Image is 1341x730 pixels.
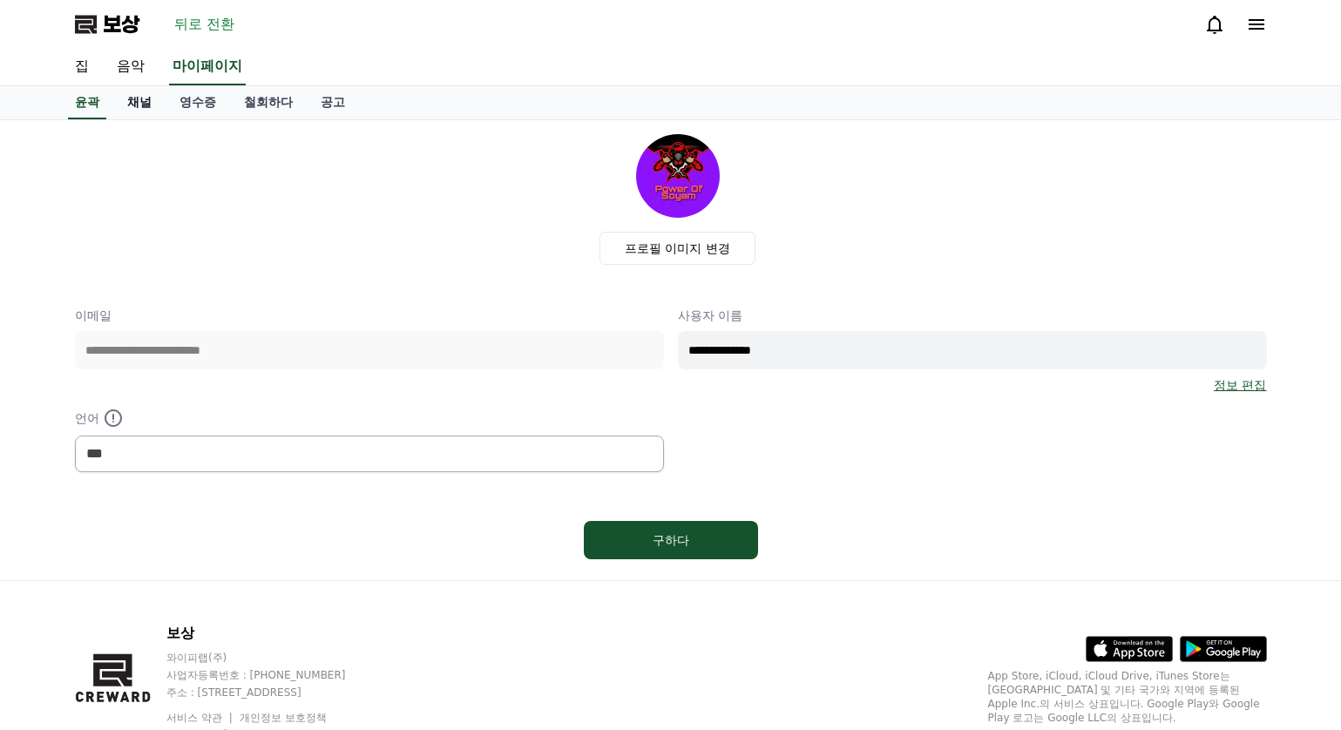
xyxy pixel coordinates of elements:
font: 정보 편집 [1214,378,1266,392]
font: 프로필 이미지 변경 [625,241,730,255]
font: 윤곽 [75,95,99,109]
font: 사용자 이름 [678,308,742,322]
font: 영수증 [179,95,216,109]
font: 보상 [103,12,139,37]
font: 철회하다 [244,95,293,109]
font: 채널 [127,95,152,109]
a: 채널 [113,86,166,119]
font: 구하다 [653,533,689,547]
font: 공고 [321,95,345,109]
a: 집 [61,49,103,85]
font: 집 [75,57,89,74]
font: 뒤로 전환 [174,16,234,32]
font: 음악 [117,57,145,74]
font: 언어 [75,411,99,425]
font: App Store, iCloud, iCloud Drive, iTunes Store는 [GEOGRAPHIC_DATA] 및 기타 국가와 지역에 등록된 Apple Inc.의 서비스... [988,670,1260,724]
a: 영수증 [166,86,230,119]
font: 사업자등록번호 : [PHONE_NUMBER] [166,669,346,681]
button: 뒤로 전환 [167,10,241,38]
a: 음악 [103,49,159,85]
a: 윤곽 [68,86,106,119]
a: 공고 [307,86,359,119]
a: 마이페이지 [169,49,246,85]
font: 보상 [166,625,194,641]
a: 정보 편집 [1214,376,1266,394]
a: 서비스 약관 [166,712,235,724]
font: 이메일 [75,308,112,322]
img: 프로필 이미지 [636,134,720,218]
font: 와이피랩(주) [166,652,227,664]
a: 보상 [75,10,139,38]
a: 개인정보 보호정책 [240,712,327,724]
button: 구하다 [584,521,758,559]
font: 서비스 약관 [166,712,222,724]
a: 철회하다 [230,86,307,119]
font: 주소 : [STREET_ADDRESS] [166,686,301,699]
font: 마이페이지 [173,57,242,74]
